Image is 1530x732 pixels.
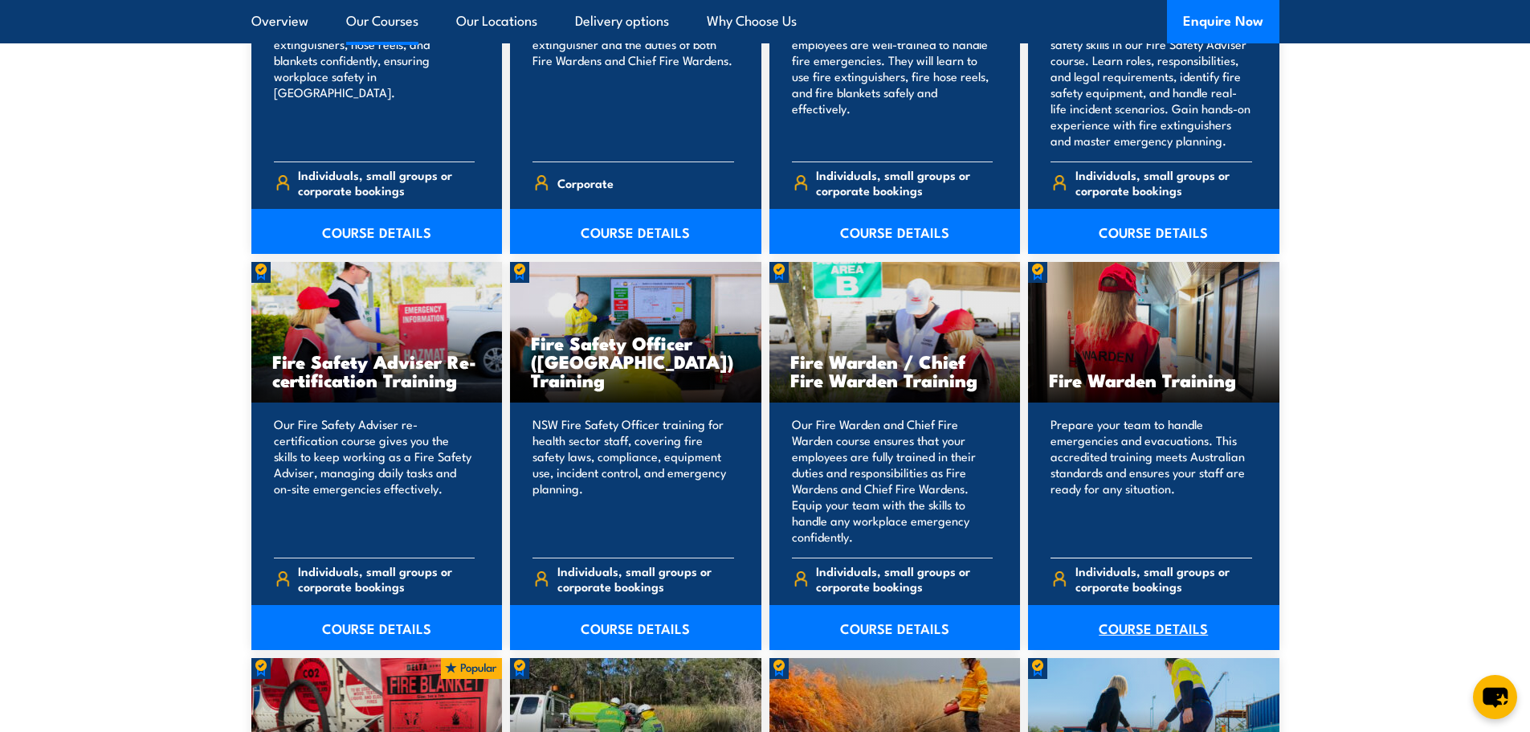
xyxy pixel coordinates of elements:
p: Train your team in essential fire safety. Learn to use fire extinguishers, hose reels, and blanke... [274,4,475,149]
h3: Fire Safety Adviser Re-certification Training [272,352,482,389]
p: Prepare your team to handle emergencies and evacuations. This accredited training meets Australia... [1051,416,1252,545]
a: COURSE DETAILS [251,209,503,254]
p: NSW Fire Safety Officer training for health sector staff, covering fire safety laws, compliance, ... [532,416,734,545]
a: COURSE DETAILS [1028,605,1279,650]
span: Individuals, small groups or corporate bookings [298,167,475,198]
h3: Fire Warden Training [1049,370,1259,389]
h3: Fire Safety Officer ([GEOGRAPHIC_DATA]) Training [531,333,741,389]
a: COURSE DETAILS [1028,209,1279,254]
p: Our Fire Combo Awareness Day includes training on how to use a fire extinguisher and the duties o... [532,4,734,149]
a: COURSE DETAILS [510,605,761,650]
p: Equip your team in [GEOGRAPHIC_DATA] with key fire safety skills in our Fire Safety Adviser cours... [1051,4,1252,149]
span: Corporate [557,170,614,195]
span: Individuals, small groups or corporate bookings [557,563,734,594]
span: Individuals, small groups or corporate bookings [1075,563,1252,594]
a: COURSE DETAILS [510,209,761,254]
p: Our Fire Extinguisher and Fire Warden course will ensure your employees are well-trained to handl... [792,4,993,149]
p: Our Fire Warden and Chief Fire Warden course ensures that your employees are fully trained in the... [792,416,993,545]
a: COURSE DETAILS [251,605,503,650]
button: chat-button [1473,675,1517,719]
p: Our Fire Safety Adviser re-certification course gives you the skills to keep working as a Fire Sa... [274,416,475,545]
span: Individuals, small groups or corporate bookings [816,167,993,198]
h3: Fire Warden / Chief Fire Warden Training [790,352,1000,389]
span: Individuals, small groups or corporate bookings [1075,167,1252,198]
span: Individuals, small groups or corporate bookings [298,563,475,594]
a: COURSE DETAILS [769,605,1021,650]
a: COURSE DETAILS [769,209,1021,254]
span: Individuals, small groups or corporate bookings [816,563,993,594]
